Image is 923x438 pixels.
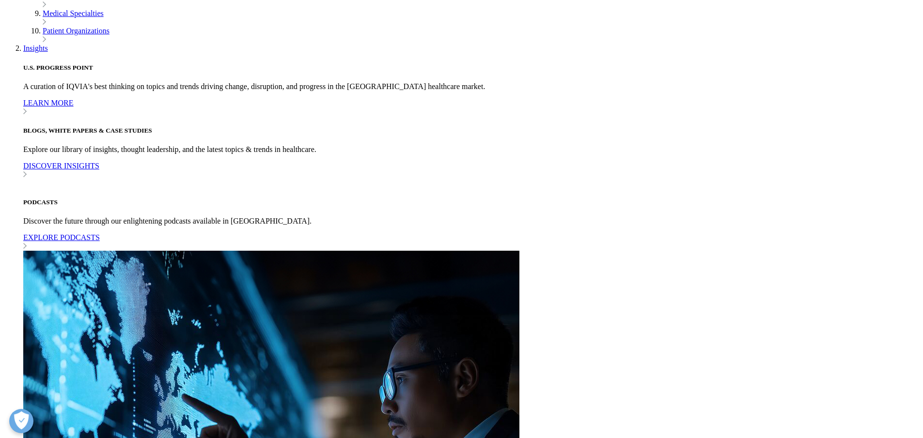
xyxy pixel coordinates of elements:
h5: BLOGS, WHITE PAPERS & CASE STUDIES [23,127,919,135]
a: DISCOVER INSIGHTS [23,162,919,179]
a: EXPLORE PODCASTS [23,233,919,251]
p: Discover the future through our enlightening podcasts available in [GEOGRAPHIC_DATA]. [23,217,919,226]
a: Patient Organizations [43,27,110,35]
a: Insights [23,44,48,52]
h5: PODCASTS [23,198,919,206]
h5: U.S. PROGRESS POINT [23,64,919,72]
a: LEARN MORE [23,99,919,116]
p: A curation of IQVIA's best thinking on topics and trends driving change, disruption, and progress... [23,82,919,91]
p: Explore our library of insights, thought leadership, and the latest topics & trends in healthcare. [23,145,919,154]
button: Open Preferences [9,409,33,433]
a: Medical Specialties [43,9,104,17]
